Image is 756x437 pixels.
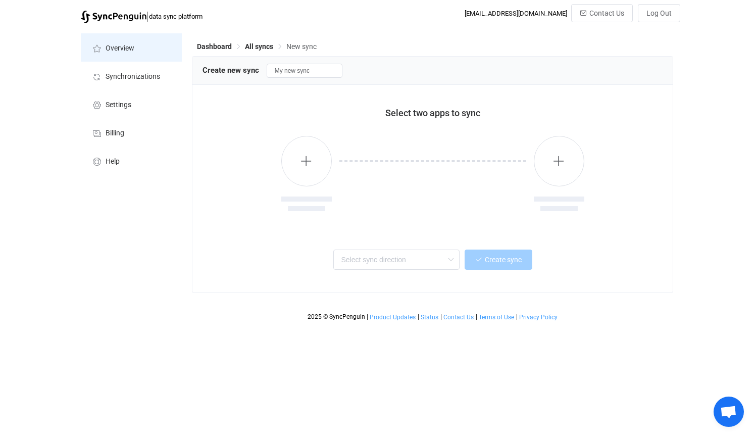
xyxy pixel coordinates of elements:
button: Log Out [638,4,680,22]
span: Log Out [646,9,672,17]
input: Select sync direction [333,250,460,270]
span: Status [421,314,438,321]
a: |data sync platform [81,9,203,23]
span: 2025 © SyncPenguin [308,313,365,320]
span: Synchronizations [106,73,160,81]
a: Status [420,314,439,321]
div: Open chat [714,397,744,427]
span: | [476,313,477,320]
a: Settings [81,90,182,118]
a: Privacy Policy [519,314,558,321]
span: data sync platform [149,13,203,20]
span: Privacy Policy [519,314,558,321]
span: Contact Us [589,9,624,17]
span: Billing [106,129,124,137]
span: Overview [106,44,134,53]
span: Help [106,158,120,166]
a: Terms of Use [478,314,515,321]
div: [EMAIL_ADDRESS][DOMAIN_NAME] [465,10,567,17]
a: Help [81,147,182,175]
a: Product Updates [369,314,416,321]
span: | [516,313,518,320]
input: Sync name [267,64,342,78]
a: Overview [81,33,182,62]
span: New sync [286,42,317,51]
span: Dashboard [197,42,232,51]
a: Billing [81,118,182,147]
button: Contact Us [571,4,633,22]
span: Product Updates [370,314,416,321]
button: Create sync [465,250,532,270]
div: Breadcrumb [197,43,317,50]
img: syncpenguin.svg [81,11,146,23]
span: | [440,313,442,320]
a: Contact Us [443,314,474,321]
span: | [418,313,419,320]
span: | [367,313,368,320]
span: All syncs [245,42,273,51]
a: Synchronizations [81,62,182,90]
span: Create sync [485,256,522,264]
span: Terms of Use [479,314,514,321]
span: | [146,9,149,23]
span: Settings [106,101,131,109]
span: Select two apps to sync [385,108,480,118]
span: Create new sync [203,66,259,75]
